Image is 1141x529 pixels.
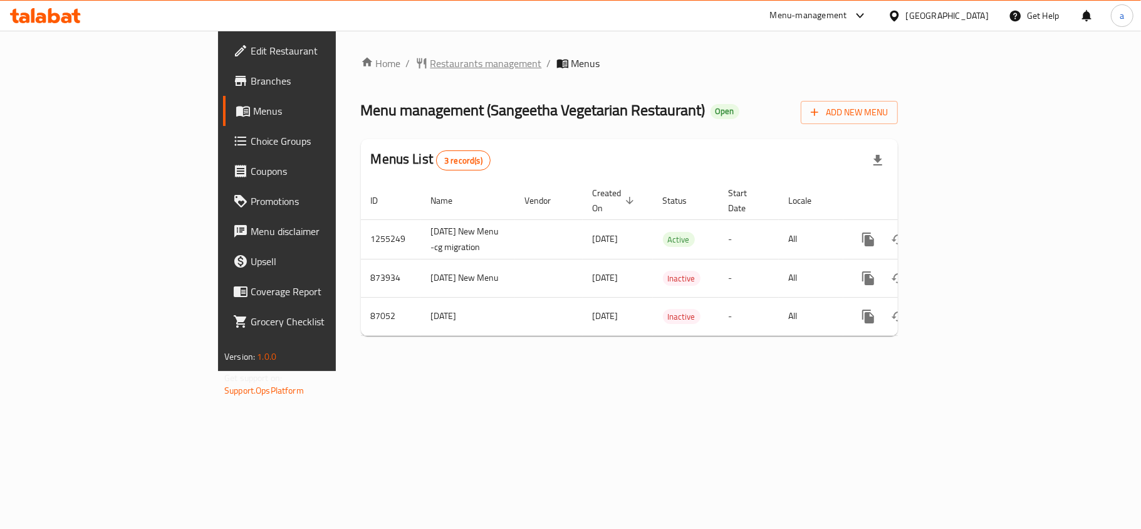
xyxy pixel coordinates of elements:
h2: Menus List [371,150,491,170]
a: Menus [223,96,409,126]
td: - [719,219,779,259]
span: 3 record(s) [437,155,490,167]
span: Menus [253,103,399,118]
div: Open [711,104,739,119]
span: Menus [571,56,600,71]
button: more [853,301,883,332]
table: enhanced table [361,182,984,336]
span: Branches [251,73,399,88]
span: [DATE] [593,308,618,324]
span: Edit Restaurant [251,43,399,58]
span: Add New Menu [811,105,888,120]
span: ID [371,193,395,208]
span: Status [663,193,704,208]
span: Name [431,193,469,208]
span: Vendor [525,193,568,208]
span: Grocery Checklist [251,314,399,329]
span: [DATE] [593,231,618,247]
td: [DATE] [421,297,515,335]
button: Change Status [883,263,914,293]
a: Restaurants management [415,56,542,71]
td: - [719,297,779,335]
button: Add New Menu [801,101,898,124]
span: Inactive [663,310,701,324]
th: Actions [843,182,984,220]
div: Menu-management [770,8,847,23]
span: Restaurants management [430,56,542,71]
td: [DATE] New Menu [421,259,515,297]
a: Choice Groups [223,126,409,156]
a: Promotions [223,186,409,216]
li: / [547,56,551,71]
span: Coverage Report [251,284,399,299]
td: All [779,219,843,259]
a: Support.OpsPlatform [224,382,304,399]
span: [DATE] [593,270,618,286]
div: Total records count [436,150,491,170]
span: Open [711,106,739,117]
span: Promotions [251,194,399,209]
span: 1.0.0 [257,348,276,365]
span: Version: [224,348,255,365]
div: [GEOGRAPHIC_DATA] [906,9,989,23]
td: All [779,297,843,335]
span: Menu management ( Sangeetha Vegetarian Restaurant ) [361,96,706,124]
span: Active [663,233,695,247]
button: Change Status [883,224,914,254]
span: Inactive [663,271,701,286]
span: Coupons [251,164,399,179]
a: Coupons [223,156,409,186]
button: Change Status [883,301,914,332]
a: Menu disclaimer [223,216,409,246]
nav: breadcrumb [361,56,898,71]
span: Menu disclaimer [251,224,399,239]
span: Upsell [251,254,399,269]
button: more [853,263,883,293]
a: Upsell [223,246,409,276]
button: more [853,224,883,254]
div: Export file [863,145,893,175]
span: Start Date [729,186,764,216]
a: Branches [223,66,409,96]
td: All [779,259,843,297]
span: Locale [789,193,828,208]
a: Edit Restaurant [223,36,409,66]
span: Get support on: [224,370,282,386]
span: a [1120,9,1124,23]
span: Choice Groups [251,134,399,149]
span: Created On [593,186,638,216]
a: Grocery Checklist [223,306,409,337]
td: - [719,259,779,297]
td: [DATE] New Menu -cg migration [421,219,515,259]
a: Coverage Report [223,276,409,306]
